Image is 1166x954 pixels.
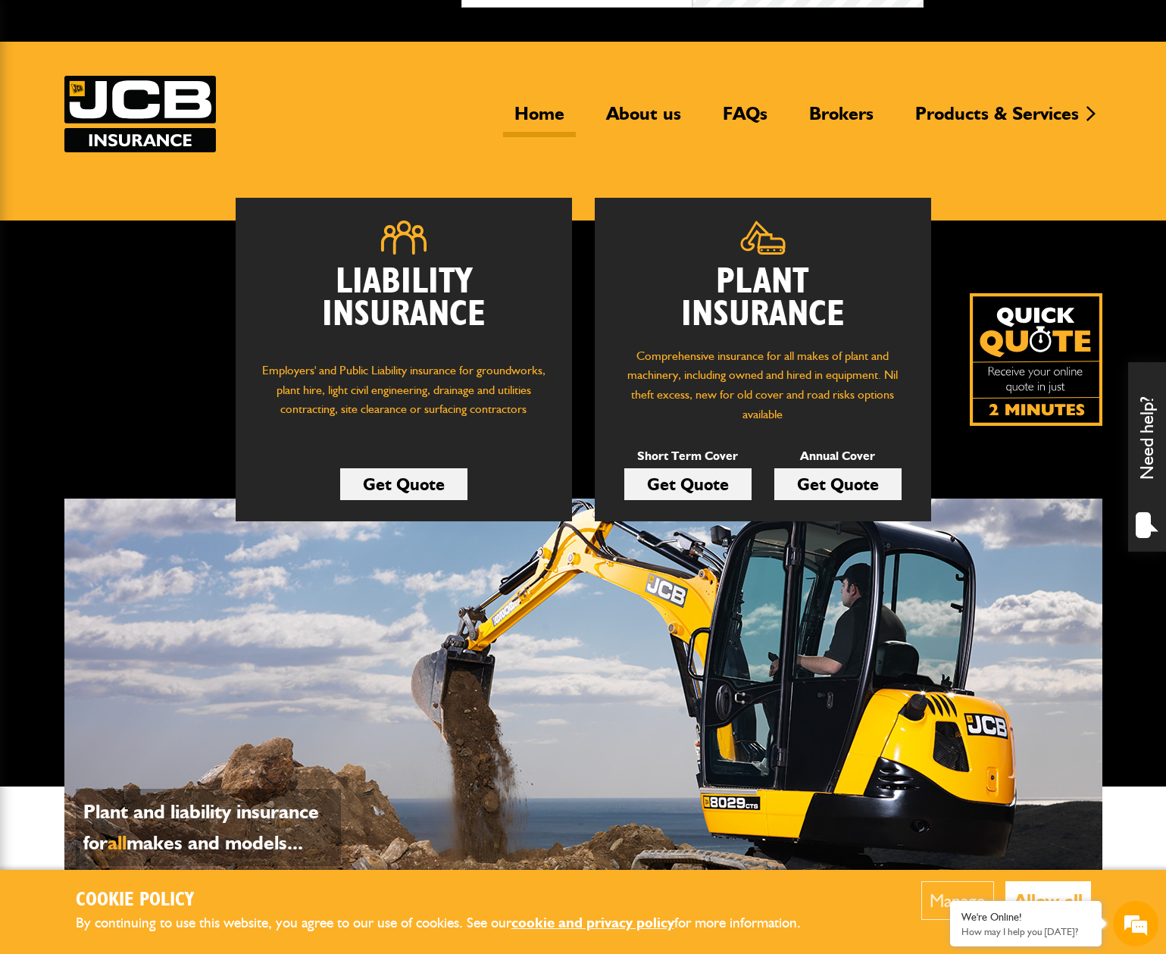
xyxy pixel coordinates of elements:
a: FAQs [711,102,779,137]
button: Manage [921,881,994,920]
a: About us [595,102,692,137]
p: Comprehensive insurance for all makes of plant and machinery, including owned and hired in equipm... [617,346,908,424]
h2: Plant Insurance [617,266,908,331]
a: Get Quote [340,468,467,500]
a: Home [503,102,576,137]
a: Get Quote [624,468,752,500]
a: Get your insurance quote isn just 2-minutes [970,293,1102,426]
a: Products & Services [904,102,1090,137]
p: Short Term Cover [624,446,752,466]
img: JCB Insurance Services logo [64,76,216,152]
p: Plant and liability insurance for makes and models... [83,796,333,859]
a: JCB Insurance Services [64,76,216,152]
a: cookie and privacy policy [511,914,674,931]
button: Allow all [1005,881,1091,920]
img: Quick Quote [970,293,1102,426]
p: Employers' and Public Liability insurance for groundworks, plant hire, light civil engineering, d... [258,361,549,433]
a: Get Quote [774,468,902,500]
span: all [108,830,127,855]
p: By continuing to use this website, you agree to our use of cookies. See our for more information. [76,912,826,935]
p: Annual Cover [774,446,902,466]
div: We're Online! [961,911,1090,924]
div: Need help? [1128,362,1166,552]
a: Brokers [798,102,885,137]
h2: Cookie Policy [76,889,826,912]
h2: Liability Insurance [258,266,549,346]
p: How may I help you today? [961,926,1090,937]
